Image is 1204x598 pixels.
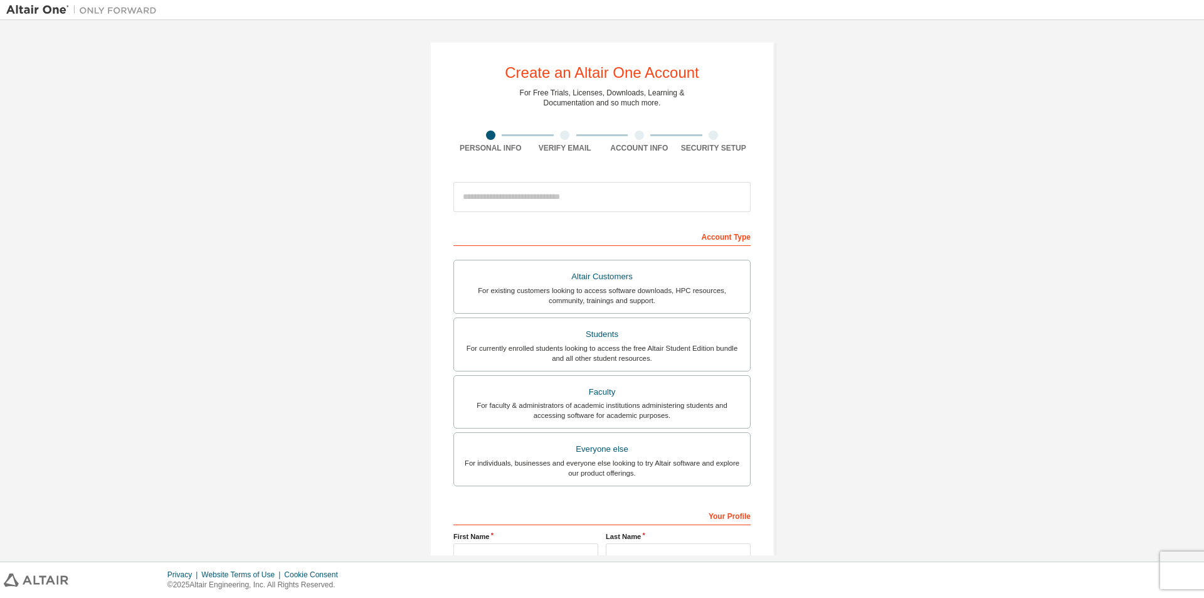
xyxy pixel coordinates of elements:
[453,143,528,153] div: Personal Info
[201,570,284,580] div: Website Terms of Use
[462,268,742,286] div: Altair Customers
[520,88,685,108] div: For Free Trials, Licenses, Downloads, Learning & Documentation and so much more.
[602,143,677,153] div: Account Info
[284,570,345,580] div: Cookie Consent
[453,505,751,525] div: Your Profile
[462,383,742,401] div: Faculty
[677,143,751,153] div: Security Setup
[462,400,742,420] div: For faculty & administrators of academic institutions administering students and accessing softwa...
[462,458,742,478] div: For individuals, businesses and everyone else looking to try Altair software and explore our prod...
[462,326,742,343] div: Students
[462,286,742,306] div: For existing customers looking to access software downloads, HPC resources, community, trainings ...
[4,574,68,587] img: altair_logo.svg
[528,143,603,153] div: Verify Email
[462,440,742,458] div: Everyone else
[453,226,751,246] div: Account Type
[462,343,742,363] div: For currently enrolled students looking to access the free Altair Student Edition bundle and all ...
[453,531,598,542] label: First Name
[606,531,751,542] label: Last Name
[167,580,346,590] p: © 2025 Altair Engineering, Inc. All Rights Reserved.
[505,65,699,80] div: Create an Altair One Account
[6,4,163,16] img: Altair One
[167,570,201,580] div: Privacy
